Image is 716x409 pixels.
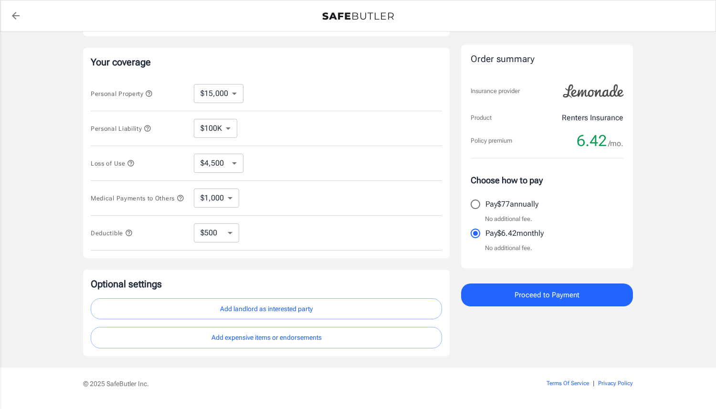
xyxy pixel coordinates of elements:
p: Choose how to pay [471,174,623,187]
span: Deductible [91,230,133,237]
p: Policy premium [471,136,512,146]
span: Personal Liability [91,125,151,132]
a: Terms Of Service [547,380,589,387]
button: Proceed to Payment [461,283,633,306]
span: /mo. [608,137,623,150]
p: Your coverage [91,55,442,69]
span: Personal Property [91,90,153,97]
span: Proceed to Payment [515,289,579,301]
button: Loss of Use [91,157,135,169]
p: No additional fee. [485,214,532,224]
div: Order summary [471,52,623,66]
span: | [593,380,594,387]
p: Optional settings [91,277,442,291]
p: No additional fee. [485,243,532,253]
p: Pay $6.42 monthly [485,228,544,239]
p: Renters Insurance [562,112,623,124]
button: Personal Liability [91,123,151,134]
img: Back to quotes [322,12,394,20]
a: Privacy Policy [598,380,633,387]
p: Pay $77 annually [485,199,538,210]
button: Deductible [91,227,133,239]
span: Medical Payments to Others [91,195,184,202]
span: 6.42 [577,131,607,150]
p: Product [471,113,492,123]
p: Insurance provider [471,86,520,96]
button: Medical Payments to Others [91,192,184,204]
button: Add landlord as interested party [91,298,442,320]
p: © 2025 SafeButler Inc. [83,379,493,388]
img: Lemonade [558,78,629,105]
button: Add expensive items or endorsements [91,327,442,348]
span: Loss of Use [91,160,135,167]
button: Personal Property [91,88,153,99]
a: back to quotes [6,6,25,25]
